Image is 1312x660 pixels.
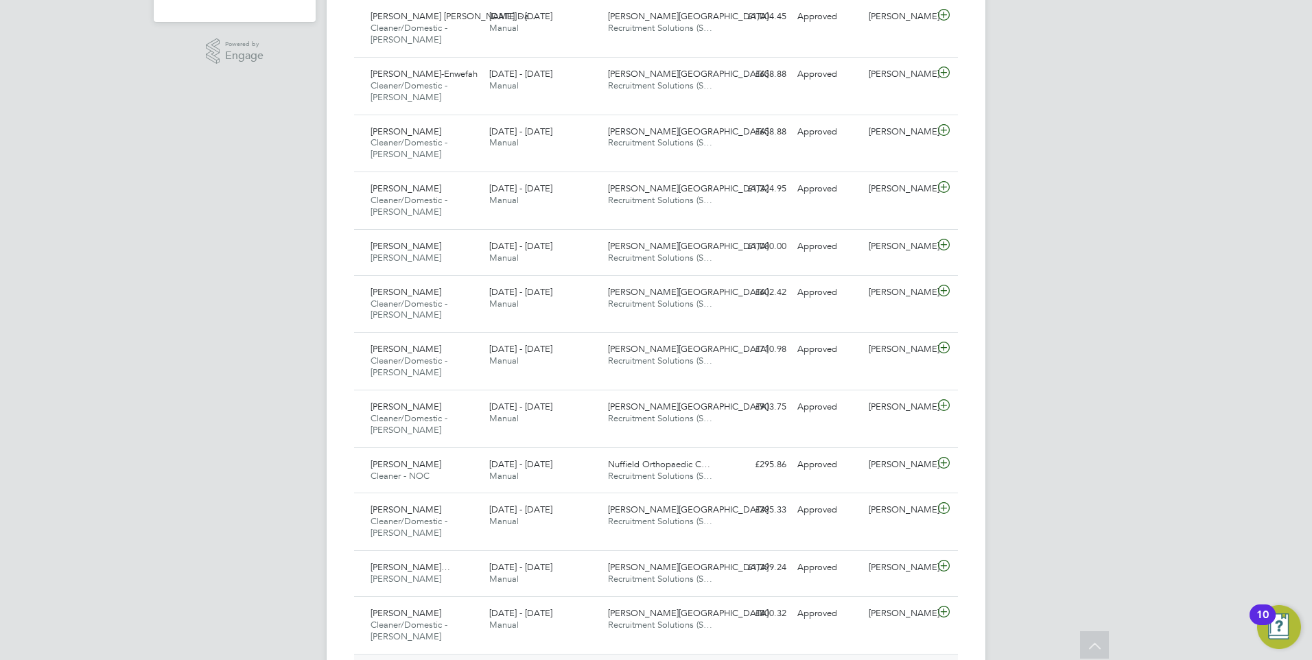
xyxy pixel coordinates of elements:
[792,556,863,579] div: Approved
[721,121,792,143] div: £658.88
[489,619,519,630] span: Manual
[792,63,863,86] div: Approved
[489,458,552,470] span: [DATE] - [DATE]
[863,602,935,625] div: [PERSON_NAME]
[489,412,519,424] span: Manual
[863,453,935,476] div: [PERSON_NAME]
[863,235,935,258] div: [PERSON_NAME]
[608,401,769,412] span: [PERSON_NAME][GEOGRAPHIC_DATA]
[371,573,441,585] span: [PERSON_NAME]
[863,396,935,419] div: [PERSON_NAME]
[792,602,863,625] div: Approved
[371,458,441,470] span: [PERSON_NAME]
[608,10,769,22] span: [PERSON_NAME][GEOGRAPHIC_DATA]
[608,515,712,527] span: Recruitment Solutions (S…
[371,401,441,412] span: [PERSON_NAME]
[371,126,441,137] span: [PERSON_NAME]
[371,137,447,160] span: Cleaner/Domestic - [PERSON_NAME]
[792,178,863,200] div: Approved
[608,561,769,573] span: [PERSON_NAME][GEOGRAPHIC_DATA]
[721,5,792,28] div: £1,004.45
[721,453,792,476] div: £295.86
[206,38,264,64] a: Powered byEngage
[371,286,441,298] span: [PERSON_NAME]
[792,281,863,304] div: Approved
[489,573,519,585] span: Manual
[608,355,712,366] span: Recruitment Solutions (S…
[863,5,935,28] div: [PERSON_NAME]
[608,126,769,137] span: [PERSON_NAME][GEOGRAPHIC_DATA]
[792,338,863,361] div: Approved
[225,50,263,62] span: Engage
[721,338,792,361] div: £710.98
[489,515,519,527] span: Manual
[489,401,552,412] span: [DATE] - [DATE]
[721,178,792,200] div: £1,324.95
[1257,605,1301,649] button: Open Resource Center, 10 new notifications
[489,355,519,366] span: Manual
[863,556,935,579] div: [PERSON_NAME]
[489,504,552,515] span: [DATE] - [DATE]
[721,235,792,258] div: £1,080.00
[489,68,552,80] span: [DATE] - [DATE]
[371,470,430,482] span: Cleaner - NOC
[371,504,441,515] span: [PERSON_NAME]
[608,68,769,80] span: [PERSON_NAME][GEOGRAPHIC_DATA]
[489,126,552,137] span: [DATE] - [DATE]
[489,22,519,34] span: Manual
[371,10,538,22] span: [PERSON_NAME] [PERSON_NAME] Da…
[489,194,519,206] span: Manual
[371,252,441,263] span: [PERSON_NAME]
[371,22,447,45] span: Cleaner/Domestic - [PERSON_NAME]
[608,343,769,355] span: [PERSON_NAME][GEOGRAPHIC_DATA]
[608,137,712,148] span: Recruitment Solutions (S…
[721,602,792,625] div: £800.32
[792,453,863,476] div: Approved
[489,137,519,148] span: Manual
[608,504,769,515] span: [PERSON_NAME][GEOGRAPHIC_DATA]
[489,252,519,263] span: Manual
[608,252,712,263] span: Recruitment Solutions (S…
[489,10,552,22] span: [DATE] - [DATE]
[608,182,769,194] span: [PERSON_NAME][GEOGRAPHIC_DATA]
[608,412,712,424] span: Recruitment Solutions (S…
[608,286,769,298] span: [PERSON_NAME][GEOGRAPHIC_DATA]
[863,338,935,361] div: [PERSON_NAME]
[721,556,792,579] div: £1,399.24
[489,80,519,91] span: Manual
[721,499,792,521] div: £395.33
[608,619,712,630] span: Recruitment Solutions (S…
[371,68,478,80] span: [PERSON_NAME]-Enwefah
[863,281,935,304] div: [PERSON_NAME]
[863,63,935,86] div: [PERSON_NAME]
[371,619,447,642] span: Cleaner/Domestic - [PERSON_NAME]
[608,80,712,91] span: Recruitment Solutions (S…
[608,573,712,585] span: Recruitment Solutions (S…
[792,235,863,258] div: Approved
[489,343,552,355] span: [DATE] - [DATE]
[489,286,552,298] span: [DATE] - [DATE]
[371,298,447,321] span: Cleaner/Domestic - [PERSON_NAME]
[608,22,712,34] span: Recruitment Solutions (S…
[489,561,552,573] span: [DATE] - [DATE]
[721,396,792,419] div: £903.75
[371,182,441,194] span: [PERSON_NAME]
[371,343,441,355] span: [PERSON_NAME]
[371,355,447,378] span: Cleaner/Domestic - [PERSON_NAME]
[792,121,863,143] div: Approved
[489,470,519,482] span: Manual
[489,182,552,194] span: [DATE] - [DATE]
[608,458,710,470] span: Nuffield Orthopaedic C…
[225,38,263,50] span: Powered by
[489,240,552,252] span: [DATE] - [DATE]
[608,194,712,206] span: Recruitment Solutions (S…
[371,80,447,103] span: Cleaner/Domestic - [PERSON_NAME]
[371,561,450,573] span: [PERSON_NAME]…
[721,63,792,86] div: £658.88
[863,121,935,143] div: [PERSON_NAME]
[863,499,935,521] div: [PERSON_NAME]
[371,515,447,539] span: Cleaner/Domestic - [PERSON_NAME]
[608,607,769,619] span: [PERSON_NAME][GEOGRAPHIC_DATA]
[792,5,863,28] div: Approved
[721,281,792,304] div: £602.42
